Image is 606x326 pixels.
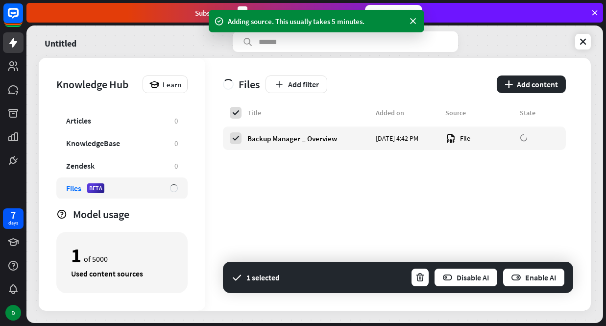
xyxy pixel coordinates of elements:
[174,116,178,125] div: 0
[376,134,439,143] div: [DATE] 4:42 PM
[66,116,91,125] div: Articles
[87,183,104,193] div: BETA
[505,80,513,88] i: plus
[71,269,173,278] div: Used content sources
[56,77,138,91] div: Knowledge Hub
[73,207,188,221] div: Model usage
[45,31,76,52] a: Untitled
[247,108,370,117] div: Title
[445,108,514,117] div: Source
[66,183,81,193] div: Files
[502,268,565,287] button: Enable AI
[8,4,37,33] button: Open LiveChat chat widget
[246,273,280,282] div: 1 selected
[174,139,178,148] div: 0
[238,6,247,20] div: 3
[195,6,357,20] div: Subscribe in days to get your first month for $1
[434,268,498,287] button: Disable AI
[497,75,566,93] button: plusAdd content
[66,161,95,171] div: Zendesk
[228,16,405,26] div: Adding source. This usually takes 5 minutes.
[445,133,514,144] div: File
[520,108,559,117] div: State
[174,161,178,171] div: 0
[3,208,24,229] a: 7 days
[163,80,181,89] span: Learn
[266,75,327,93] button: Add filter
[71,247,173,264] div: of 5000
[223,77,260,91] div: Files
[365,5,422,21] div: Subscribe now
[11,211,16,220] div: 7
[71,247,81,264] div: 1
[247,134,370,143] div: Backup Manager _ Overview
[66,138,120,148] div: KnowledgeBase
[376,108,439,117] div: Added on
[5,305,21,321] div: D
[8,220,18,226] div: days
